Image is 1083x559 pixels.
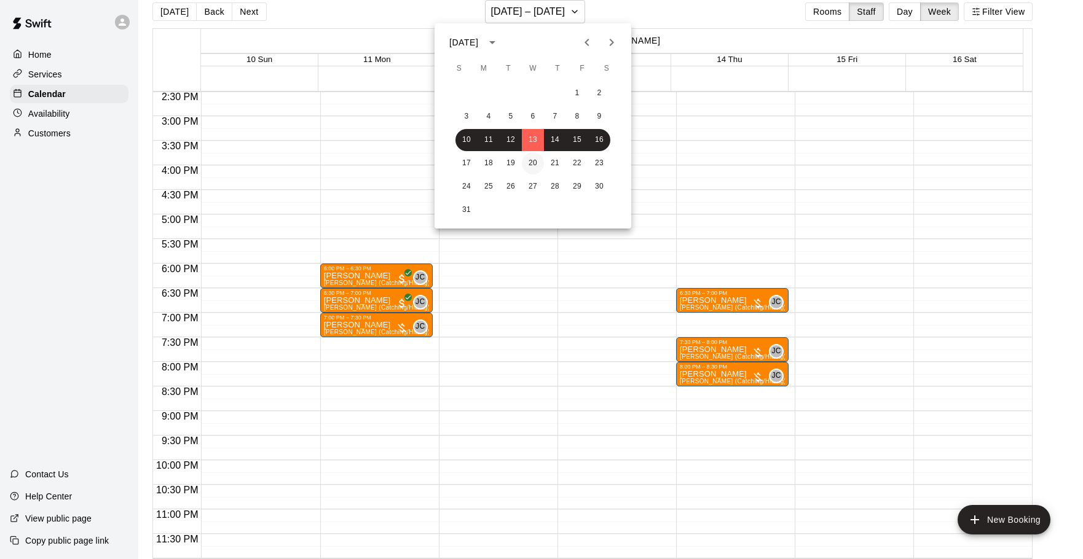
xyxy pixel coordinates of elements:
[546,57,569,81] span: Thursday
[566,82,588,104] button: 1
[482,32,503,53] button: calendar view is open, switch to year view
[455,176,478,198] button: 24
[522,176,544,198] button: 27
[544,106,566,128] button: 7
[500,152,522,174] button: 19
[522,152,544,174] button: 20
[588,129,610,151] button: 16
[566,129,588,151] button: 15
[544,152,566,174] button: 21
[455,199,478,221] button: 31
[566,106,588,128] button: 8
[588,176,610,198] button: 30
[544,129,566,151] button: 14
[571,57,593,81] span: Friday
[588,106,610,128] button: 9
[522,57,544,81] span: Wednesday
[588,152,610,174] button: 23
[566,152,588,174] button: 22
[575,30,599,55] button: Previous month
[455,152,478,174] button: 17
[478,152,500,174] button: 18
[596,57,618,81] span: Saturday
[455,129,478,151] button: 10
[500,176,522,198] button: 26
[588,82,610,104] button: 2
[522,106,544,128] button: 6
[500,106,522,128] button: 5
[478,106,500,128] button: 4
[455,106,478,128] button: 3
[478,176,500,198] button: 25
[522,129,544,151] button: 13
[449,36,478,49] div: [DATE]
[500,129,522,151] button: 12
[497,57,519,81] span: Tuesday
[473,57,495,81] span: Monday
[599,30,624,55] button: Next month
[566,176,588,198] button: 29
[544,176,566,198] button: 28
[478,129,500,151] button: 11
[448,57,470,81] span: Sunday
